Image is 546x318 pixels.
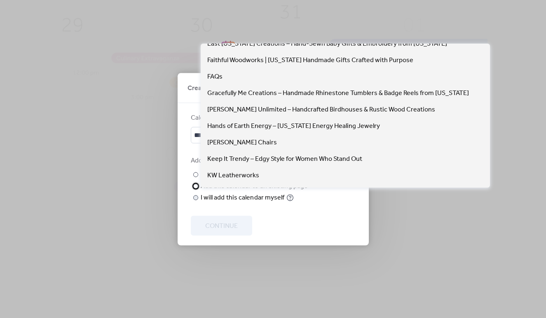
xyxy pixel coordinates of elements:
[191,156,354,165] div: Add calendar to your site
[207,105,435,115] span: [PERSON_NAME] Unlimited – Handcrafted Birdhouses & Rustic Wood Creations
[201,193,285,202] div: I will add this calendar myself
[191,113,347,123] div: Calendar name
[207,56,413,65] span: Faithful Woodworks | [US_STATE] Handmade Gifts Crafted with Purpose
[207,187,443,197] span: Laser [DEMOGRAPHIC_DATA] – [US_STATE] Handmade Laser Gifts & Home Décor
[207,138,277,148] span: [PERSON_NAME] Chairs
[207,72,223,82] span: FAQs
[207,39,447,49] span: East [US_STATE] Creations – Hand-Sewn Baby Gifts & Embroidery from [US_STATE]
[207,88,469,98] span: Gracefully Me Creations – Handmade Rhinestone Tumblers & Badge Reels from [US_STATE]
[207,154,362,164] span: Keep It Trendy – Edgy Style for Women Who Stand Out
[207,171,259,181] span: KW Leatherworks
[187,83,248,93] span: Create your calendar
[207,121,380,131] span: Hands of Earth Energy – [US_STATE] Energy Healing Jewelry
